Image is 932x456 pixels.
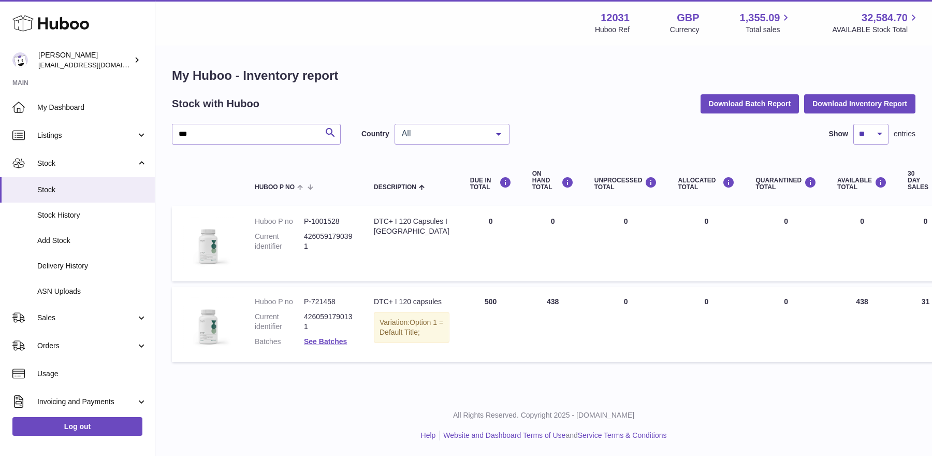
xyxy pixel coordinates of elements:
[12,417,142,436] a: Log out
[399,129,488,139] span: All
[380,318,443,336] span: Option 1 = Default Title;
[37,397,136,407] span: Invoicing and Payments
[37,131,136,140] span: Listings
[37,236,147,246] span: Add Stock
[522,287,584,362] td: 438
[784,297,788,306] span: 0
[255,337,304,347] dt: Batches
[172,67,915,84] h1: My Huboo - Inventory report
[182,297,234,349] img: product image
[701,94,799,113] button: Download Batch Report
[460,287,522,362] td: 500
[594,177,658,191] div: UNPROCESSED Total
[670,25,700,35] div: Currency
[255,184,295,191] span: Huboo P no
[255,312,304,332] dt: Current identifier
[12,52,28,68] img: admin@makewellforyou.com
[255,217,304,226] dt: Huboo P no
[595,25,630,35] div: Huboo Ref
[38,61,152,69] span: [EMAIL_ADDRESS][DOMAIN_NAME]
[862,11,908,25] span: 32,584.70
[37,103,147,112] span: My Dashboard
[361,129,389,139] label: Country
[304,297,353,307] dd: P-721458
[755,177,817,191] div: QUARANTINED Total
[37,287,147,296] span: ASN Uploads
[470,177,512,191] div: DUE IN TOTAL
[37,313,136,323] span: Sales
[837,177,887,191] div: AVAILABLE Total
[440,431,666,440] li: and
[255,232,304,251] dt: Current identifier
[827,206,897,281] td: 0
[164,410,924,420] p: All Rights Reserved. Copyright 2025 - [DOMAIN_NAME]
[374,312,449,343] div: Variation:
[304,232,353,251] dd: 4260591790391
[443,431,565,439] a: Website and Dashboard Terms of Use
[894,129,915,139] span: entries
[374,217,449,236] div: DTC+ I 120 Capsules I [GEOGRAPHIC_DATA]
[374,297,449,307] div: DTC+ I 120 capsules
[38,50,132,70] div: [PERSON_NAME]
[584,287,668,362] td: 0
[255,297,304,307] dt: Huboo P no
[421,431,436,439] a: Help
[667,287,745,362] td: 0
[37,159,136,168] span: Stock
[832,11,920,35] a: 32,584.70 AVAILABLE Stock Total
[532,170,574,191] div: ON HAND Total
[37,341,136,351] span: Orders
[304,337,347,346] a: See Batches
[37,369,147,379] span: Usage
[832,25,920,35] span: AVAILABLE Stock Total
[37,185,147,195] span: Stock
[601,11,630,25] strong: 12031
[584,206,668,281] td: 0
[740,11,792,35] a: 1,355.09 Total sales
[804,94,915,113] button: Download Inventory Report
[578,431,667,439] a: Service Terms & Conditions
[374,184,416,191] span: Description
[746,25,792,35] span: Total sales
[460,206,522,281] td: 0
[740,11,780,25] span: 1,355.09
[172,97,259,111] h2: Stock with Huboo
[829,129,848,139] label: Show
[522,206,584,281] td: 0
[304,217,353,226] dd: P-1001528
[182,217,234,268] img: product image
[784,217,788,225] span: 0
[678,177,735,191] div: ALLOCATED Total
[827,287,897,362] td: 438
[677,11,699,25] strong: GBP
[37,210,147,220] span: Stock History
[667,206,745,281] td: 0
[304,312,353,332] dd: 4260591790131
[37,261,147,271] span: Delivery History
